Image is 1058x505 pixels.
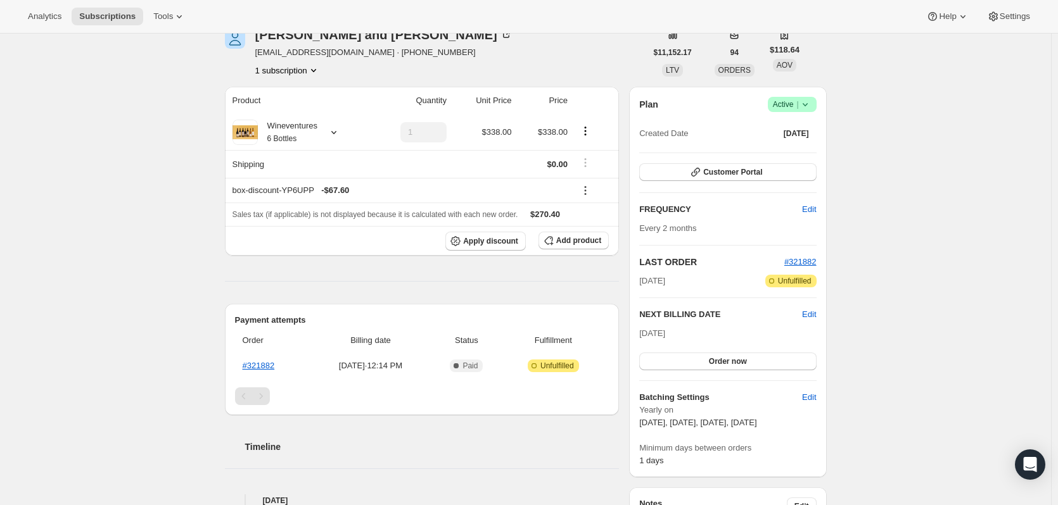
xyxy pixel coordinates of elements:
span: $118.64 [770,44,800,56]
span: Unfulfilled [778,276,812,286]
span: Analytics [28,11,61,22]
button: Analytics [20,8,69,25]
span: Unfulfilled [540,361,574,371]
button: #321882 [784,256,817,268]
span: Apply discount [463,236,518,246]
span: $338.00 [482,127,512,137]
span: Every 2 months [639,223,696,233]
button: Shipping actions [575,156,596,170]
span: Status [435,334,497,347]
div: box-discount-YP6UPP [233,184,568,197]
th: Shipping [225,150,370,178]
span: [DATE] [784,128,809,139]
span: [EMAIL_ADDRESS][DOMAIN_NAME] · [PHONE_NUMBER] [255,46,513,59]
span: LTV [666,66,679,75]
h2: NEXT BILLING DATE [639,308,802,321]
span: Add product [556,235,601,246]
span: Dennis and Debbie Wolf [225,28,245,49]
button: Apply discount [445,232,526,251]
span: Minimum days between orders [639,442,816,454]
div: Wineventures [258,120,317,145]
span: 94 [730,47,739,58]
h2: Payment attempts [235,314,609,327]
span: Active [773,98,812,111]
span: Yearly on [639,404,816,416]
th: Price [516,87,572,115]
span: [DATE] [639,275,665,287]
span: AOV [777,61,793,70]
span: Fulfillment [505,334,601,347]
span: Paid [462,361,478,371]
button: Subscriptions [72,8,143,25]
h6: Batching Settings [639,391,802,404]
button: $11,152.17 [646,44,699,61]
h2: Plan [639,98,658,111]
nav: Pagination [235,387,609,405]
span: Edit [802,391,816,404]
button: Order now [639,352,816,370]
button: Customer Portal [639,163,816,181]
h2: Timeline [245,440,620,453]
button: Product actions [255,64,320,77]
button: Tools [146,8,193,25]
span: [DATE], [DATE], [DATE], [DATE] [639,418,756,427]
span: ORDERS [718,66,751,75]
span: Billing date [313,334,428,347]
button: 94 [723,44,746,61]
span: Sales tax (if applicable) is not displayed because it is calculated with each new order. [233,210,518,219]
span: Created Date [639,127,688,140]
button: Edit [794,199,824,220]
button: Settings [979,8,1038,25]
small: 6 Bottles [267,134,297,143]
button: Edit [802,308,816,321]
div: [PERSON_NAME] and [PERSON_NAME] [255,28,513,41]
span: $270.40 [530,209,560,219]
div: Open Intercom Messenger [1015,449,1045,480]
span: [DATE] [639,328,665,338]
span: | [796,99,798,109]
span: Help [939,11,956,22]
span: Customer Portal [703,167,762,177]
th: Quantity [369,87,450,115]
button: [DATE] [776,125,817,142]
span: Tools [153,11,173,22]
span: 1 days [639,456,663,465]
button: Help [919,8,976,25]
a: #321882 [243,361,275,370]
th: Product [225,87,370,115]
span: $11,152.17 [654,47,692,58]
th: Unit Price [450,87,516,115]
span: Edit [802,203,816,216]
h2: LAST ORDER [639,256,784,268]
span: - $67.60 [321,184,349,197]
th: Order [235,327,310,354]
button: Add product [539,232,609,249]
button: Product actions [575,124,596,138]
button: Edit [794,387,824,408]
span: Subscriptions [79,11,136,22]
span: $0.00 [547,159,568,169]
span: [DATE] · 12:14 PM [313,359,428,372]
span: Order now [709,356,747,366]
span: $338.00 [538,127,568,137]
span: Settings [1000,11,1030,22]
h2: FREQUENCY [639,203,802,216]
a: #321882 [784,257,817,266]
